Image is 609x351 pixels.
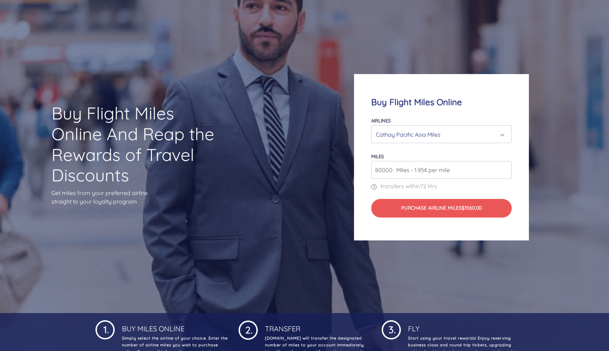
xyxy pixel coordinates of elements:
[121,319,228,333] h4: Buy Miles Online
[420,182,437,190] span: 72 Hrs
[264,319,371,333] h4: Transfer
[371,153,384,159] label: miles
[393,166,450,174] span: Miles - 1.95¢ per mile
[51,103,223,185] h1: Buy Flight Miles Online And Reap the Rewards of Travel Discounts
[371,97,512,107] h4: Buy Flight Miles Online
[407,319,514,333] h4: Fly
[376,128,503,141] div: Cathay Pacific Asia Miles
[371,199,512,218] button: Purchase Airline Miles$1560.00
[95,319,115,340] img: 1
[371,118,391,123] label: Airlines
[51,189,223,206] p: Get miles from your preferred airline straight to your loyalty program
[371,125,512,143] button: Cathay Pacific Asia Miles
[462,205,482,211] span: $1560.00
[239,319,258,340] img: 1
[382,319,401,340] img: 1
[371,182,512,190] p: transfers within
